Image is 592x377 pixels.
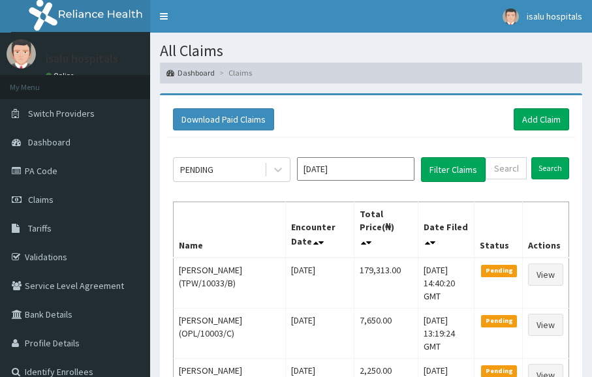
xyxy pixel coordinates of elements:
[527,10,582,22] span: isalu hospitals
[531,157,569,179] input: Search
[180,163,213,176] div: PENDING
[514,108,569,130] a: Add Claim
[475,202,523,258] th: Status
[297,157,414,181] input: Select Month and Year
[528,314,563,336] a: View
[174,308,286,358] td: [PERSON_NAME] (OPL/10003/C)
[481,365,517,377] span: Pending
[503,8,519,25] img: User Image
[418,308,475,358] td: [DATE] 13:19:24 GMT
[28,108,95,119] span: Switch Providers
[481,265,517,277] span: Pending
[285,308,354,358] td: [DATE]
[481,315,517,327] span: Pending
[28,136,70,148] span: Dashboard
[354,202,418,258] th: Total Price(₦)
[7,39,36,68] img: User Image
[46,71,77,80] a: Online
[418,258,475,309] td: [DATE] 14:40:20 GMT
[285,202,354,258] th: Encounter Date
[486,157,527,179] input: Search by HMO ID
[174,258,286,309] td: [PERSON_NAME] (TPW/10033/B)
[522,202,569,258] th: Actions
[418,202,475,258] th: Date Filed
[173,108,274,130] button: Download Paid Claims
[166,67,215,78] a: Dashboard
[174,202,286,258] th: Name
[160,42,582,59] h1: All Claims
[28,222,52,234] span: Tariffs
[528,264,563,286] a: View
[354,308,418,358] td: 7,650.00
[354,258,418,309] td: 179,313.00
[28,194,54,205] span: Claims
[46,53,118,65] p: isalu hospitals
[216,67,252,78] li: Claims
[285,258,354,309] td: [DATE]
[421,157,486,182] button: Filter Claims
